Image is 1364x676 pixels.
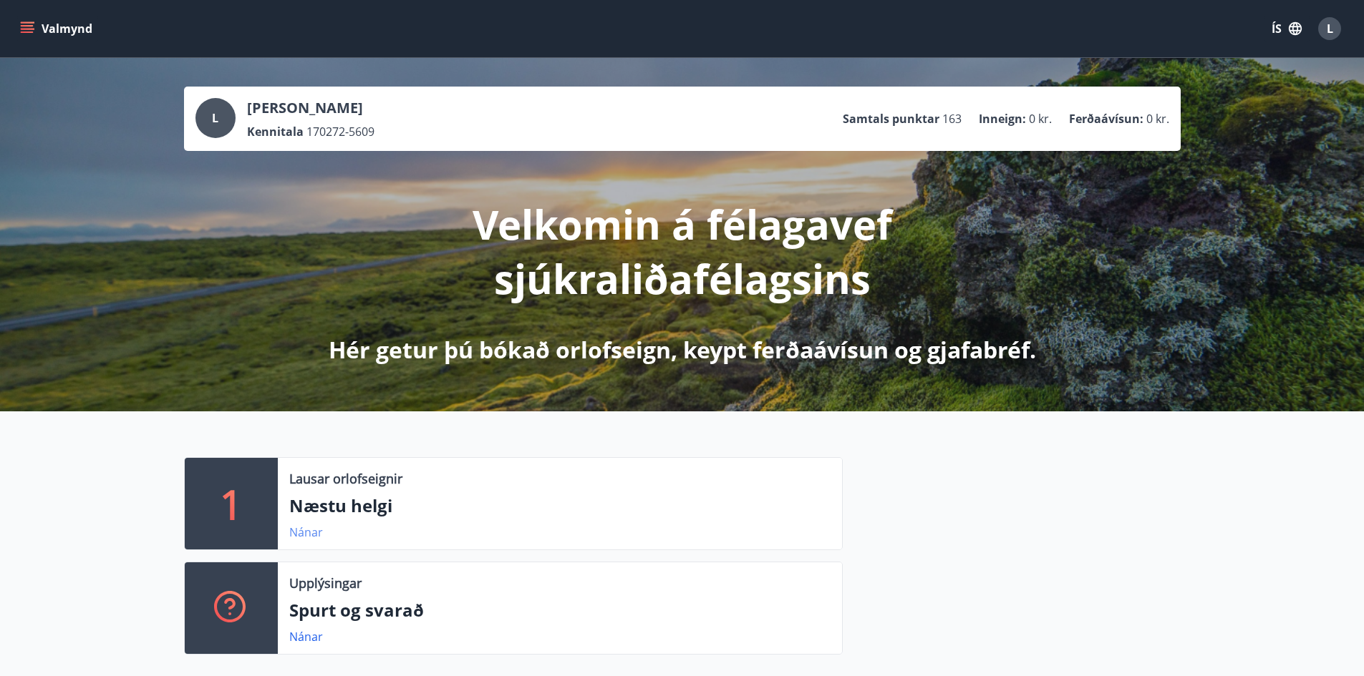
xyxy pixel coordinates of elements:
p: Inneign : [979,111,1026,127]
span: 163 [942,111,962,127]
p: Upplýsingar [289,574,362,592]
p: Lausar orlofseignir [289,469,402,488]
button: menu [17,16,98,41]
p: Kennitala [247,124,304,139]
span: L [1327,21,1333,36]
p: Spurt og svarað [289,598,831,622]
p: Ferðaávísun : [1069,111,1143,127]
p: Samtals punktar [843,111,939,127]
a: Nánar [289,629,323,645]
button: ÍS [1264,16,1310,41]
p: Hér getur þú bókað orlofseign, keypt ferðaávísun og gjafabréf. [329,334,1036,366]
span: 0 kr. [1146,111,1169,127]
a: Nánar [289,524,323,540]
span: 0 kr. [1029,111,1052,127]
p: [PERSON_NAME] [247,98,374,118]
p: Velkomin á félagavef sjúkraliðafélagsins [304,197,1060,305]
p: 1 [220,476,243,531]
span: 170272-5609 [306,124,374,139]
button: L [1312,11,1347,46]
p: Næstu helgi [289,494,831,518]
span: L [212,110,218,126]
